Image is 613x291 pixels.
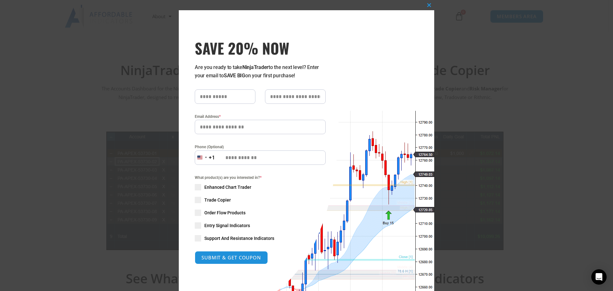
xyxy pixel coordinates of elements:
strong: SAVE BIG [224,73,245,79]
label: Order Flow Products [195,210,326,216]
button: Selected country [195,150,215,165]
h3: SAVE 20% NOW [195,39,326,57]
button: SUBMIT & GET COUPON [195,251,268,264]
span: Trade Copier [204,197,231,203]
span: Order Flow Products [204,210,246,216]
label: Email Address [195,113,326,120]
p: Are you ready to take to the next level? Enter your email to on your first purchase! [195,63,326,80]
span: Enhanced Chart Trader [204,184,251,190]
span: What product(s) are you interested in? [195,174,326,181]
div: +1 [209,154,215,162]
label: Enhanced Chart Trader [195,184,326,190]
span: Entry Signal Indicators [204,222,250,229]
label: Entry Signal Indicators [195,222,326,229]
label: Support And Resistance Indicators [195,235,326,241]
label: Phone (Optional) [195,144,326,150]
span: Support And Resistance Indicators [204,235,274,241]
strong: NinjaTrader [242,64,269,70]
div: Open Intercom Messenger [591,269,607,285]
label: Trade Copier [195,197,326,203]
